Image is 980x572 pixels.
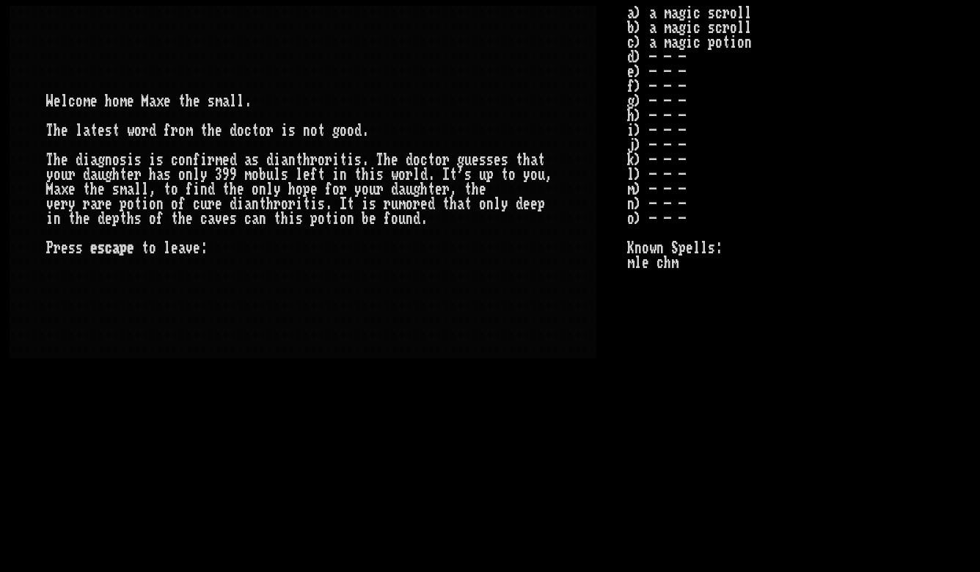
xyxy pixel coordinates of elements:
[215,94,222,109] div: m
[274,167,281,182] div: l
[266,123,274,138] div: r
[149,197,156,211] div: o
[369,182,376,197] div: u
[296,167,303,182] div: l
[222,182,230,197] div: t
[259,167,266,182] div: b
[54,211,61,226] div: n
[193,94,200,109] div: e
[428,197,435,211] div: d
[420,153,428,167] div: c
[127,197,134,211] div: o
[369,197,376,211] div: s
[479,182,486,197] div: e
[442,167,450,182] div: I
[464,153,472,167] div: u
[164,167,171,182] div: s
[413,167,420,182] div: l
[171,123,178,138] div: r
[90,94,98,109] div: e
[362,153,369,167] div: .
[215,153,222,167] div: m
[68,197,76,211] div: y
[237,94,244,109] div: l
[288,197,296,211] div: r
[127,182,134,197] div: a
[83,123,90,138] div: a
[222,94,230,109] div: a
[156,153,164,167] div: s
[354,167,362,182] div: t
[398,197,406,211] div: m
[208,153,215,167] div: r
[318,123,325,138] div: t
[127,123,134,138] div: w
[464,167,472,182] div: s
[362,197,369,211] div: i
[310,153,318,167] div: r
[281,197,288,211] div: o
[46,182,54,197] div: M
[523,167,530,182] div: y
[171,211,178,226] div: t
[76,94,83,109] div: o
[259,123,266,138] div: o
[230,153,237,167] div: d
[186,94,193,109] div: h
[332,153,340,167] div: i
[288,182,296,197] div: h
[61,182,68,197] div: x
[303,167,310,182] div: e
[112,153,120,167] div: o
[98,167,105,182] div: u
[516,197,523,211] div: d
[420,167,428,182] div: d
[252,197,259,211] div: n
[288,123,296,138] div: s
[134,153,142,167] div: s
[215,167,222,182] div: 3
[303,197,310,211] div: t
[90,123,98,138] div: t
[105,94,112,109] div: h
[340,123,347,138] div: o
[127,211,134,226] div: h
[54,123,61,138] div: h
[230,123,237,138] div: d
[318,153,325,167] div: o
[186,123,193,138] div: m
[164,123,171,138] div: f
[83,167,90,182] div: d
[318,167,325,182] div: t
[516,153,523,167] div: t
[428,167,435,182] div: .
[442,182,450,197] div: r
[486,197,494,211] div: n
[230,197,237,211] div: d
[347,197,354,211] div: t
[76,211,83,226] div: h
[61,167,68,182] div: u
[127,153,134,167] div: i
[83,182,90,197] div: t
[486,167,494,182] div: p
[90,182,98,197] div: h
[76,123,83,138] div: l
[627,6,970,543] stats: a) a magic scroll b) a magic scroll c) a magic potion d) - - - e) - - - f) - - - g) - - - h) - - ...
[208,94,215,109] div: s
[83,153,90,167] div: i
[310,182,318,197] div: e
[274,153,281,167] div: i
[149,123,156,138] div: d
[186,167,193,182] div: n
[127,94,134,109] div: e
[450,182,457,197] div: ,
[120,167,127,182] div: t
[68,182,76,197] div: e
[142,197,149,211] div: i
[303,182,310,197] div: p
[406,153,413,167] div: d
[266,197,274,211] div: h
[46,123,54,138] div: T
[523,197,530,211] div: e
